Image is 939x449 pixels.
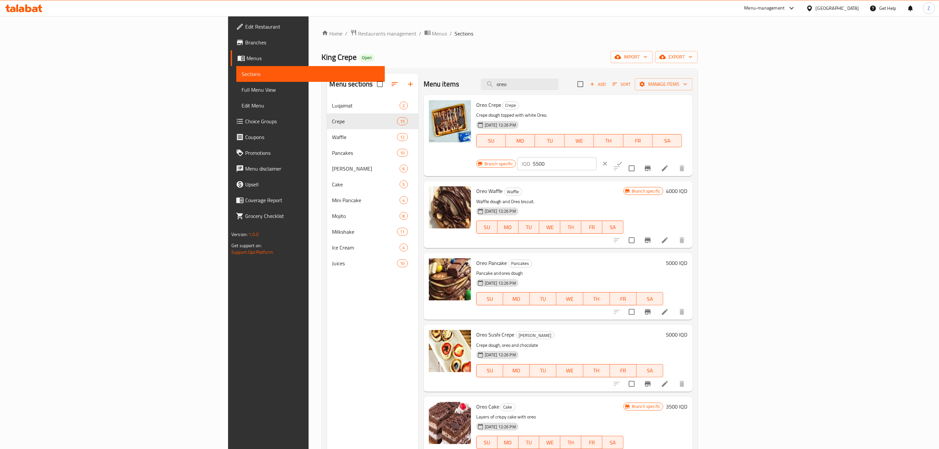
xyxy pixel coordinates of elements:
button: SU [476,221,498,234]
span: [DATE] 12:26 PM [482,280,519,286]
span: [PERSON_NAME] [332,165,400,173]
span: TU [532,294,554,304]
button: Branch-specific-item [640,304,656,320]
div: items [400,180,408,188]
span: Select all sections [373,77,387,91]
button: Add section [403,76,418,92]
div: items [400,212,408,220]
span: Sections [242,70,380,78]
span: SU [479,223,495,232]
a: Full Menu View [236,82,385,98]
span: 8 [400,213,408,219]
button: TH [594,134,623,147]
span: SA [605,438,621,447]
div: items [397,149,408,157]
span: WE [542,438,558,447]
span: TU [532,366,554,375]
span: Mini Pancake [332,196,400,204]
div: Menu-management [744,4,785,12]
span: Menus [246,54,380,62]
span: Select to update [625,233,639,247]
span: SA [639,294,661,304]
span: TU [521,223,537,232]
button: TH [560,436,581,449]
a: Grocery Checklist [231,208,385,224]
button: TU [530,292,556,305]
img: Oreo Sushi Crepe [429,330,471,372]
input: search [481,79,558,90]
div: Juices10 [327,255,418,271]
span: 6 [400,166,408,172]
span: Sort [613,81,631,88]
span: Milkshake [332,228,397,236]
span: Sort sections [387,76,403,92]
span: Manage items [640,80,687,88]
button: TU [535,134,564,147]
span: 5 [400,181,408,188]
span: MO [500,438,516,447]
img: Oreo Crepe [429,100,471,142]
button: SU [476,134,506,147]
span: FR [584,438,600,447]
button: MO [498,436,519,449]
span: Mojito [332,212,400,220]
span: Add [589,81,607,88]
span: Branches [245,38,380,46]
p: Crepe dough, oreo and chocolate [476,341,664,349]
button: delete [674,160,690,176]
span: SA [639,366,661,375]
span: Oreo Pancake [476,258,507,268]
span: MO [500,223,516,232]
button: TU [519,436,540,449]
span: Promotions [245,149,380,157]
span: 11 [397,229,407,235]
span: Choice Groups [245,117,380,125]
a: Edit Restaurant [231,19,385,35]
span: Coupons [245,133,380,141]
h6: 3500 IQD [666,402,687,411]
div: Crepe [503,102,519,109]
div: Ice Cream4 [327,240,418,255]
div: [GEOGRAPHIC_DATA] [816,5,859,12]
div: Luqaimat2 [327,98,418,113]
div: Pancakes10 [327,145,418,161]
span: Oreo Waffle [476,186,503,196]
span: Juices [332,259,397,267]
span: Oreo Crepe [476,100,501,110]
button: WE [539,221,560,234]
div: items [400,102,408,109]
div: Cake5 [327,177,418,192]
span: MO [508,136,532,146]
span: Sort items [608,79,635,89]
button: MO [503,364,530,377]
span: SU [479,438,495,447]
div: items [400,196,408,204]
a: Edit menu item [661,164,669,172]
span: WE [559,294,580,304]
button: Add [587,79,608,89]
span: Select to update [625,377,639,391]
button: TH [583,292,610,305]
span: SU [479,136,503,146]
p: Pancake and oreo dough [476,269,664,277]
button: delete [674,376,690,392]
span: Ice Cream [332,244,400,251]
span: SU [479,294,501,304]
span: TH [586,294,607,304]
button: Sort [611,79,632,89]
p: Waffle dough and Oreo biscuit. [476,198,623,206]
span: 10 [397,260,407,267]
button: SA [637,292,663,305]
li: / [419,30,422,37]
span: FR [613,294,634,304]
span: Menus [432,30,447,37]
span: Upsell [245,180,380,188]
div: Mojito8 [327,208,418,224]
button: SA [653,134,682,147]
span: TH [597,136,621,146]
span: Sections [455,30,474,37]
span: 10 [397,150,407,156]
span: Pancakes [509,260,532,267]
span: 15 [397,118,407,125]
